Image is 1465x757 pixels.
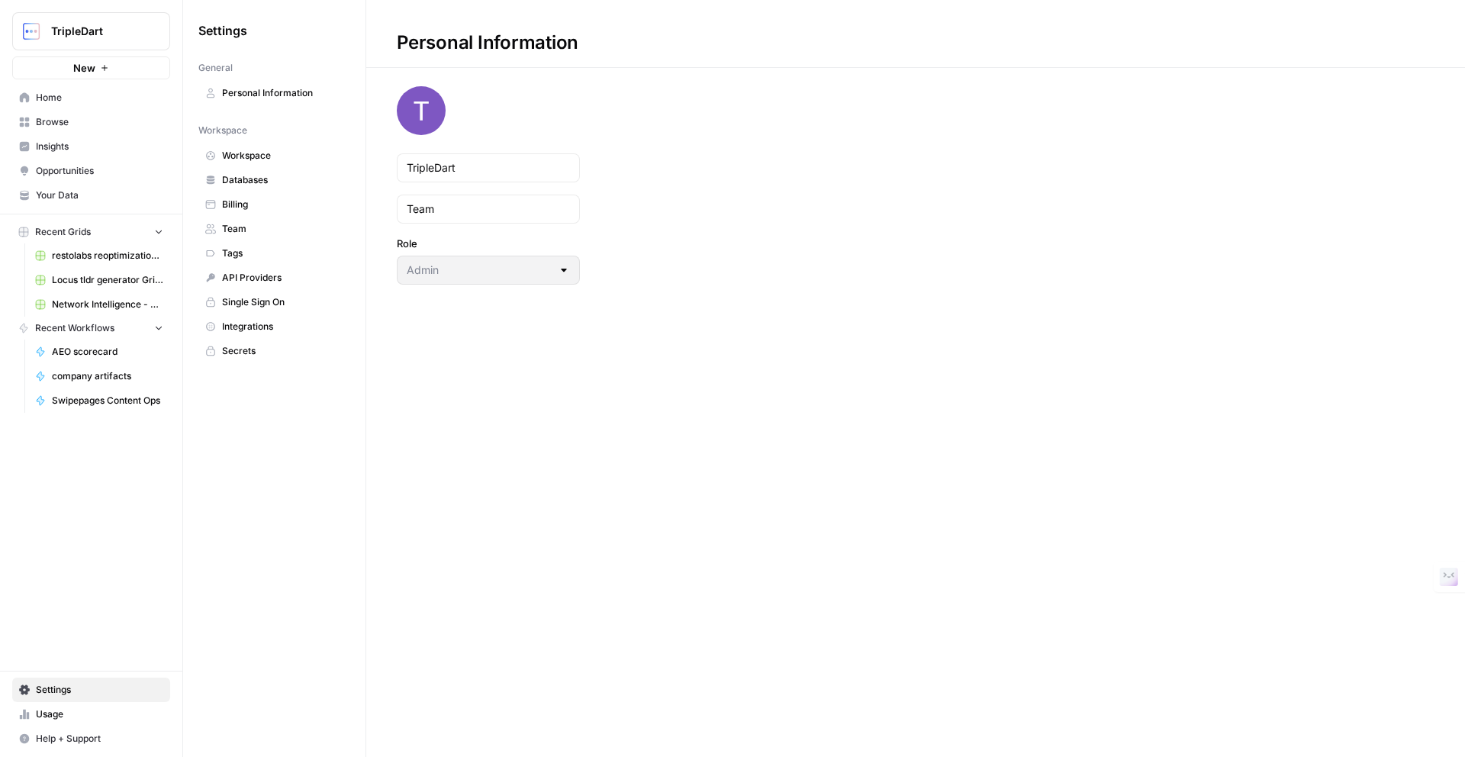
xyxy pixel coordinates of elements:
[36,683,163,697] span: Settings
[36,732,163,746] span: Help + Support
[35,321,114,335] span: Recent Workflows
[12,702,170,726] a: Usage
[198,241,350,266] a: Tags
[51,24,143,39] span: TripleDart
[52,394,163,407] span: Swipepages Content Ops
[36,115,163,129] span: Browse
[52,369,163,383] span: company artifacts
[222,320,343,333] span: Integrations
[12,85,170,110] a: Home
[28,292,170,317] a: Network Intelligence - pseo- 1 Grid
[198,81,350,105] a: Personal Information
[198,314,350,339] a: Integrations
[222,149,343,163] span: Workspace
[12,726,170,751] button: Help + Support
[18,18,45,45] img: TripleDart Logo
[198,290,350,314] a: Single Sign On
[222,295,343,309] span: Single Sign On
[222,222,343,236] span: Team
[12,317,170,340] button: Recent Workflows
[397,236,580,251] label: Role
[397,86,446,135] img: avatar
[12,134,170,159] a: Insights
[198,339,350,363] a: Secrets
[12,12,170,50] button: Workspace: TripleDart
[28,268,170,292] a: Locus tldr generator Grid (3)
[36,140,163,153] span: Insights
[73,60,95,76] span: New
[52,249,163,263] span: restolabs reoptimizations aug
[12,110,170,134] a: Browse
[198,124,247,137] span: Workspace
[36,91,163,105] span: Home
[222,246,343,260] span: Tags
[222,271,343,285] span: API Providers
[12,221,170,243] button: Recent Grids
[198,266,350,290] a: API Providers
[35,225,91,239] span: Recent Grids
[222,198,343,211] span: Billing
[28,243,170,268] a: restolabs reoptimizations aug
[198,168,350,192] a: Databases
[36,164,163,178] span: Opportunities
[28,340,170,364] a: AEO scorecard
[198,21,247,40] span: Settings
[198,61,233,75] span: General
[52,273,163,287] span: Locus tldr generator Grid (3)
[12,678,170,702] a: Settings
[36,188,163,202] span: Your Data
[12,159,170,183] a: Opportunities
[28,364,170,388] a: company artifacts
[222,173,343,187] span: Databases
[198,143,350,168] a: Workspace
[36,707,163,721] span: Usage
[198,217,350,241] a: Team
[52,345,163,359] span: AEO scorecard
[222,86,343,100] span: Personal Information
[366,31,609,55] div: Personal Information
[12,56,170,79] button: New
[222,344,343,358] span: Secrets
[198,192,350,217] a: Billing
[12,183,170,208] a: Your Data
[52,298,163,311] span: Network Intelligence - pseo- 1 Grid
[28,388,170,413] a: Swipepages Content Ops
